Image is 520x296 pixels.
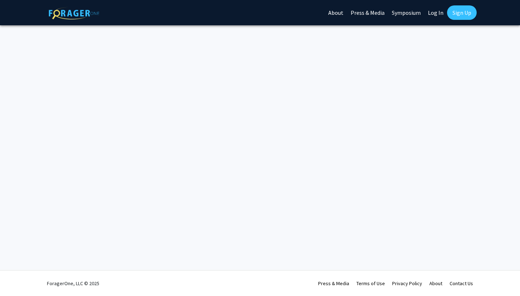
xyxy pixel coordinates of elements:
a: Press & Media [318,280,349,287]
div: ForagerOne, LLC © 2025 [47,271,99,296]
a: Contact Us [450,280,473,287]
a: About [429,280,442,287]
a: Privacy Policy [392,280,422,287]
a: Sign Up [447,5,477,20]
a: Terms of Use [356,280,385,287]
img: ForagerOne Logo [49,7,99,19]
